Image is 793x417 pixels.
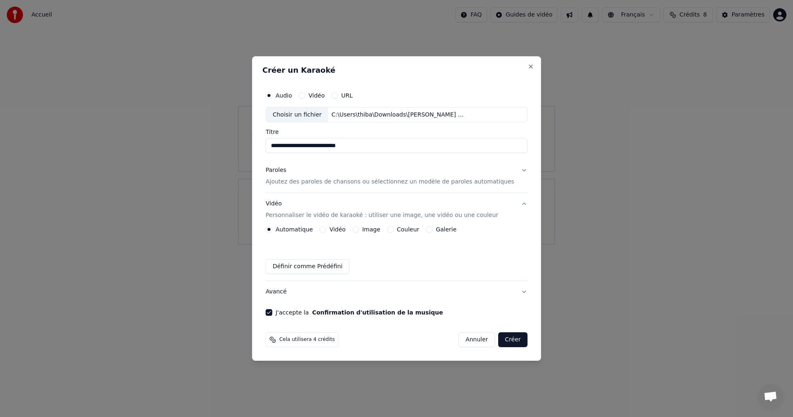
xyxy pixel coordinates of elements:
[309,93,325,98] label: Vidéo
[362,226,380,232] label: Image
[436,226,456,232] label: Galerie
[275,226,313,232] label: Automatique
[266,211,498,219] p: Personnaliser le vidéo de karaoké : utiliser une image, une vidéo ou une couleur
[266,200,498,220] div: Vidéo
[266,160,527,193] button: ParolesAjoutez des paroles de chansons ou sélectionnez un modèle de paroles automatiques
[266,193,527,226] button: VidéoPersonnaliser le vidéo de karaoké : utiliser une image, une vidéo ou une couleur
[266,226,527,281] div: VidéoPersonnaliser le vidéo de karaoké : utiliser une image, une vidéo ou une couleur
[341,93,353,98] label: URL
[275,310,443,315] label: J'accepte la
[266,281,527,303] button: Avancé
[279,336,335,343] span: Cela utilisera 4 crédits
[266,129,527,135] label: Titre
[458,332,495,347] button: Annuler
[499,332,527,347] button: Créer
[328,111,469,119] div: C:\Users\thiba\Downloads\[PERSON_NAME] où tu iras (Audio officiel).mp3
[397,226,419,232] label: Couleur
[275,93,292,98] label: Audio
[266,178,514,186] p: Ajoutez des paroles de chansons ou sélectionnez un modèle de paroles automatiques
[266,107,328,122] div: Choisir un fichier
[262,67,531,74] h2: Créer un Karaoké
[266,259,349,274] button: Définir comme Prédéfini
[266,167,286,175] div: Paroles
[312,310,443,315] button: J'accepte la
[330,226,346,232] label: Vidéo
